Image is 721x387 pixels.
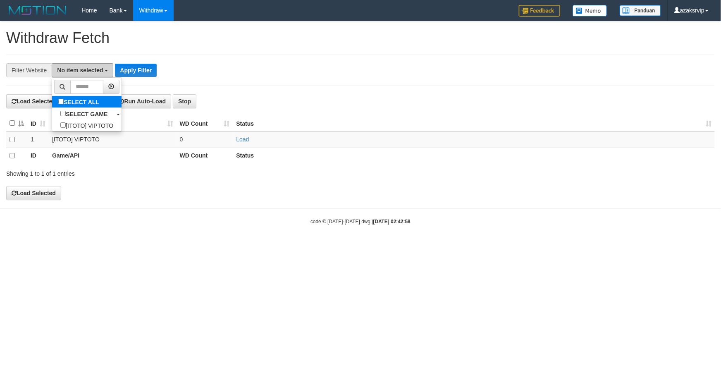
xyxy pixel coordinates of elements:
[52,96,107,107] label: SELECT ALL
[57,67,103,74] span: No item selected
[114,94,172,108] button: Run Auto-Load
[49,148,177,163] th: Game/API
[310,219,411,225] small: code © [DATE]-[DATE] dwg |
[233,115,715,131] th: Status: activate to sort column ascending
[27,131,49,148] td: 1
[27,148,49,163] th: ID
[66,111,107,117] b: SELECT GAME
[52,108,122,119] a: SELECT GAME
[6,30,715,46] h1: Withdraw Fetch
[60,122,66,128] input: [ITOTO] VIPTOTO
[620,5,661,16] img: panduan.png
[373,219,411,225] strong: [DATE] 02:42:58
[6,4,69,17] img: MOTION_logo.png
[233,148,715,163] th: Status
[49,115,177,131] th: Game/API: activate to sort column ascending
[115,64,157,77] button: Apply Filter
[58,99,64,104] input: SELECT ALL
[6,94,61,108] button: Load Selected
[6,166,294,178] div: Showing 1 to 1 of 1 entries
[60,111,66,116] input: SELECT GAME
[6,63,52,77] div: Filter Website
[6,186,61,200] button: Load Selected
[27,115,49,131] th: ID: activate to sort column ascending
[573,5,607,17] img: Button%20Memo.svg
[49,131,177,148] td: [ITOTO] VIPTOTO
[177,148,233,163] th: WD Count
[177,115,233,131] th: WD Count: activate to sort column ascending
[180,136,183,143] span: 0
[52,63,113,77] button: No item selected
[236,136,249,143] a: Load
[52,119,122,131] label: [ITOTO] VIPTOTO
[519,5,560,17] img: Feedback.jpg
[173,94,196,108] button: Stop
